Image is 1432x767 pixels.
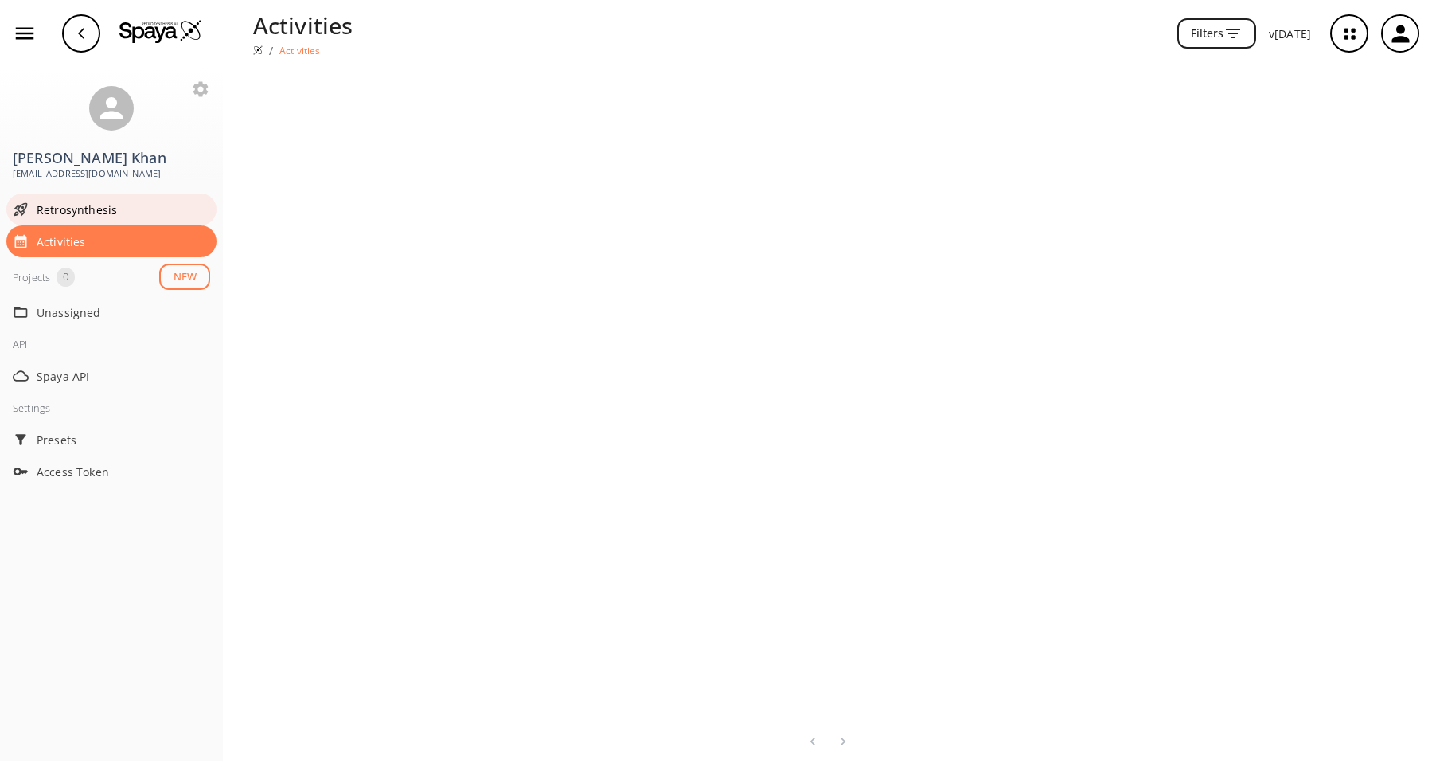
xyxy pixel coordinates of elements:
img: Spaya logo [253,45,263,55]
div: Activities [6,225,217,257]
div: Retrosynthesis [6,194,217,225]
span: 0 [57,269,75,285]
div: Access Token [6,456,217,487]
span: Activities [37,233,210,250]
span: Retrosynthesis [37,202,210,218]
button: Filters [1177,18,1256,49]
span: Presets [37,432,210,448]
span: Unassigned [37,304,210,321]
h3: [PERSON_NAME] Khan [13,150,210,166]
nav: pagination navigation [798,729,858,754]
button: NEW [159,264,210,290]
span: [EMAIL_ADDRESS][DOMAIN_NAME] [13,166,210,181]
p: v [DATE] [1269,25,1311,42]
img: Logo Spaya [119,19,202,43]
p: Activities [253,8,353,42]
div: Unassigned [6,296,217,328]
div: Presets [6,424,217,456]
li: / [269,42,273,59]
span: Access Token [37,464,210,480]
p: Activities [279,44,321,57]
div: Projects [13,268,50,287]
span: Spaya API [37,368,210,385]
div: Spaya API [6,360,217,392]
